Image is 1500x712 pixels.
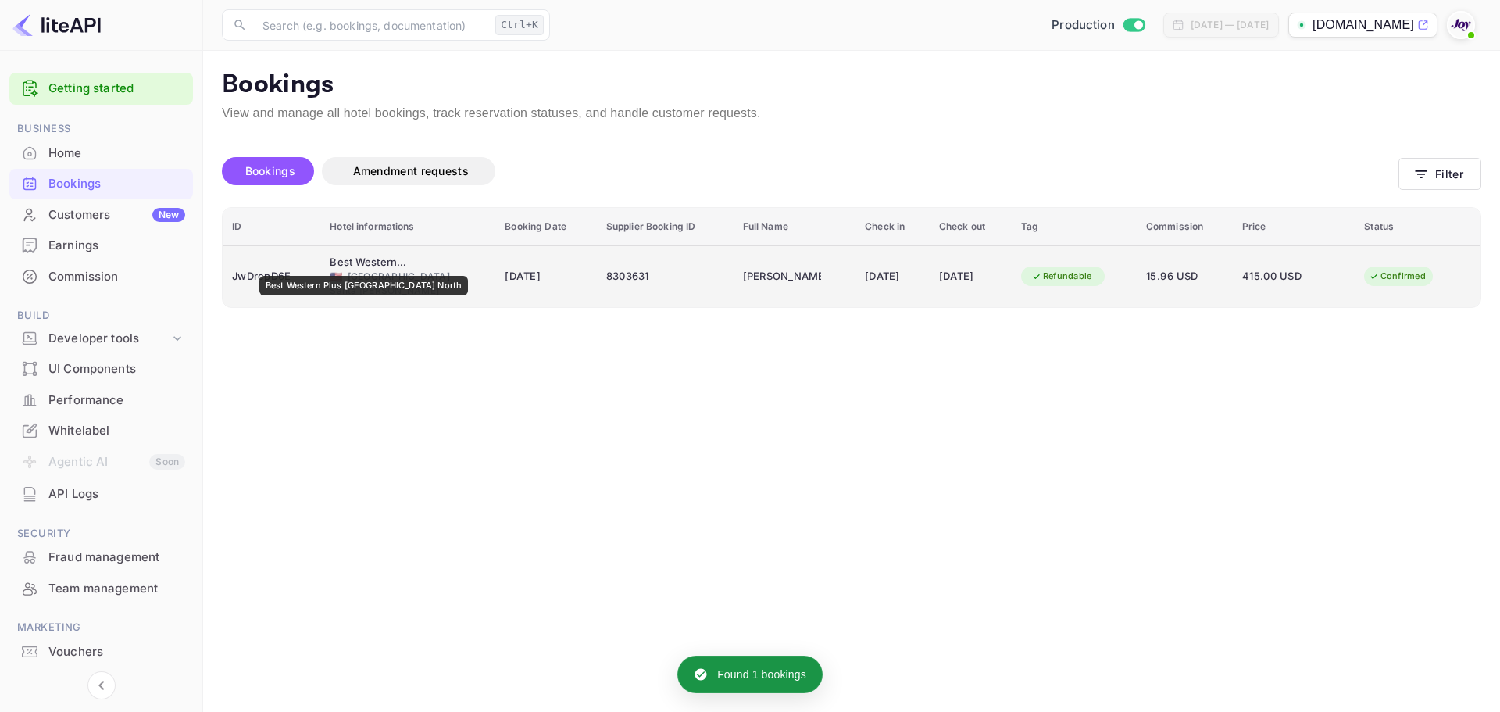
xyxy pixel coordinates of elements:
p: View and manage all hotel bookings, track reservation statuses, and handle customer requests. [222,104,1481,123]
span: [DATE] [505,268,587,285]
div: Confirmed [1359,267,1436,286]
th: ID [223,208,320,246]
button: Collapse navigation [87,671,116,699]
div: [DATE] [865,264,920,289]
div: Customers [48,206,185,224]
div: Commission [9,262,193,292]
div: [DATE] [939,264,1002,289]
div: New [152,208,185,222]
div: Switch to Sandbox mode [1045,16,1151,34]
div: Developer tools [9,325,193,352]
div: Bookings [9,169,193,199]
span: United States of America [330,272,342,282]
a: Team management [9,574,193,603]
a: Bookings [9,169,193,198]
span: 15.96 USD [1146,268,1223,285]
div: UI Components [48,360,185,378]
span: Security [9,525,193,542]
th: Booking Date [495,208,596,246]
div: Vouchers [48,643,185,661]
div: API Logs [9,479,193,510]
p: [DOMAIN_NAME] [1312,16,1414,34]
div: Team management [48,580,185,598]
img: LiteAPI logo [12,13,101,38]
div: [GEOGRAPHIC_DATA] [330,270,486,284]
a: Home [9,138,193,167]
div: 8303631 [606,264,724,289]
a: Commission [9,262,193,291]
a: UI Components [9,354,193,383]
div: Performance [9,385,193,416]
div: [DATE] — [DATE] [1191,18,1269,32]
div: Home [9,138,193,169]
div: Whitelabel [9,416,193,446]
div: Best Western Plus Orange County Airport North [330,255,408,270]
span: 415.00 USD [1242,268,1320,285]
table: booking table [223,208,1480,307]
div: API Logs [48,485,185,503]
span: Amendment requests [353,164,469,177]
div: Refundable [1021,267,1102,286]
input: Search (e.g. bookings, documentation) [253,9,489,41]
span: Business [9,120,193,138]
div: Earnings [9,231,193,261]
button: Filter [1398,158,1481,190]
a: Earnings [9,231,193,259]
div: Bookings [48,175,185,193]
div: Team management [9,574,193,604]
div: Paul Hoang [743,264,821,289]
a: Fraud management [9,542,193,571]
a: Getting started [48,80,185,98]
a: Vouchers [9,637,193,666]
span: Bookings [245,164,295,177]
div: JwDrcpD6E [232,264,311,289]
th: Status [1355,208,1480,246]
span: Production [1052,16,1115,34]
div: Performance [48,392,185,410]
div: Developer tools [48,330,170,348]
span: Marketing [9,619,193,636]
th: Check out [930,208,1012,246]
th: Hotel informations [320,208,495,246]
div: Earnings [48,237,185,255]
div: Vouchers [9,637,193,667]
div: UI Components [9,354,193,385]
th: Commission [1137,208,1233,246]
div: Santa [PERSON_NAME] [330,284,486,298]
th: Check in [855,208,930,246]
span: Build [9,307,193,324]
div: Fraud management [9,542,193,573]
a: Performance [9,385,193,414]
div: account-settings tabs [222,157,1398,185]
div: Getting started [9,73,193,105]
p: Found 1 bookings [717,667,806,682]
a: CustomersNew [9,200,193,229]
div: Fraud management [48,549,185,567]
div: Ctrl+K [495,15,544,35]
div: CustomersNew [9,200,193,231]
a: API Logs [9,479,193,508]
th: Supplier Booking ID [597,208,734,246]
p: Bookings [222,70,1481,101]
th: Price [1233,208,1355,246]
div: Commission [48,268,185,286]
div: Whitelabel [48,422,185,440]
th: Tag [1012,208,1137,246]
div: Home [48,145,185,163]
a: Whitelabel [9,416,193,445]
img: With Joy [1448,13,1473,38]
th: Full Name [734,208,856,246]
